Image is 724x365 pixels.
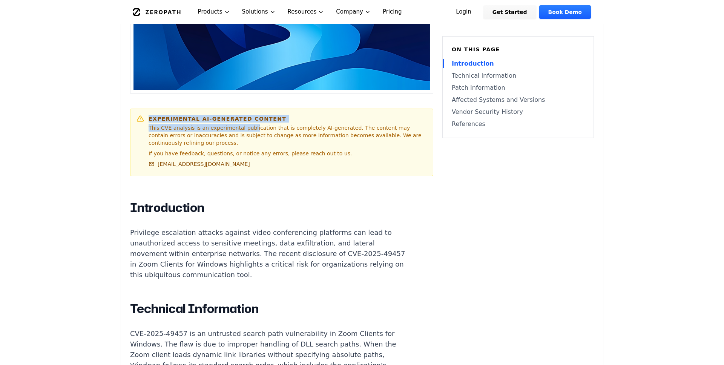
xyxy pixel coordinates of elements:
h2: Technical Information [130,301,411,316]
p: Privilege escalation attacks against video conferencing platforms can lead to unauthorized access... [130,227,411,280]
h6: On this page [452,46,584,53]
a: Get Started [483,5,536,19]
a: Technical Information [452,71,584,80]
a: Login [447,5,480,19]
a: Book Demo [539,5,591,19]
a: [EMAIL_ADDRESS][DOMAIN_NAME] [149,160,250,168]
p: If you have feedback, questions, or notice any errors, please reach out to us. [149,150,427,157]
h6: Experimental AI-Generated Content [149,115,427,123]
p: This CVE analysis is an experimental publication that is completely AI-generated. The content may... [149,124,427,147]
a: Patch Information [452,83,584,92]
a: Affected Systems and Versions [452,95,584,104]
a: References [452,120,584,129]
h2: Introduction [130,200,411,215]
a: Vendor Security History [452,107,584,117]
a: Introduction [452,59,584,68]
